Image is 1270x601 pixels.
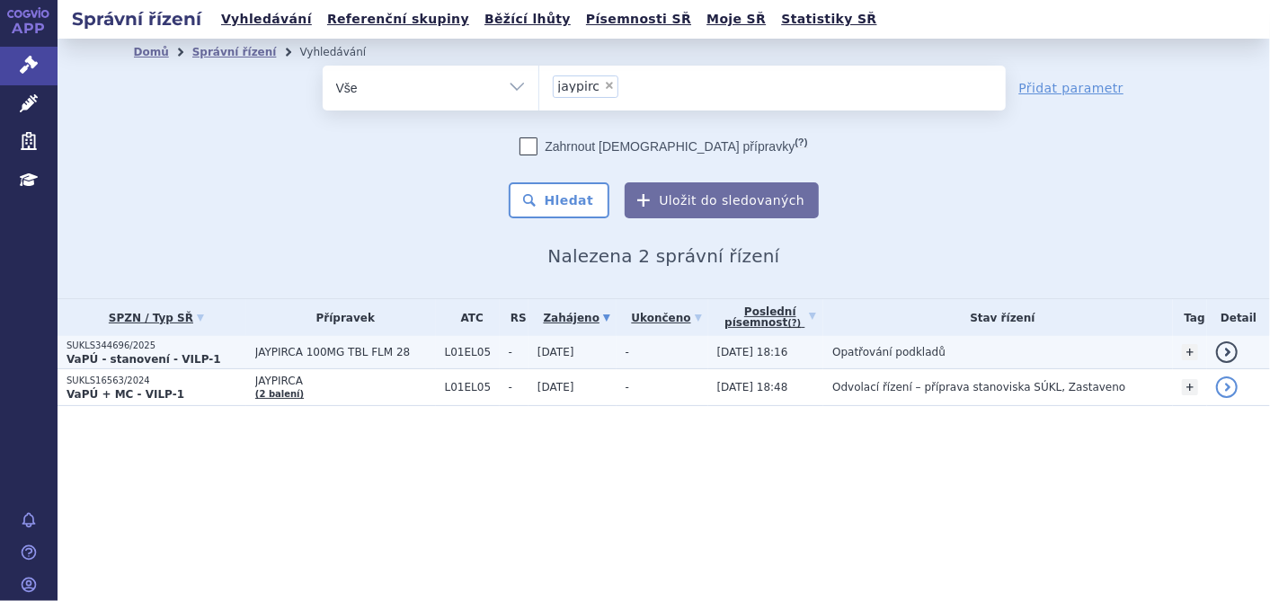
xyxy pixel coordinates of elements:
[1216,341,1238,363] a: detail
[436,299,500,336] th: ATC
[537,305,617,331] a: Zahájeno
[832,346,946,358] span: Opatřování podkladů
[558,80,600,93] span: jaypirc
[58,6,216,31] h2: Správní řízení
[717,346,788,358] span: [DATE] 18:16
[1207,299,1270,336] th: Detail
[134,46,169,58] a: Domů
[626,346,629,358] span: -
[67,375,246,387] p: SUKLS16563/2024
[67,353,221,366] strong: VaPÚ - stanovení - VILP-1
[192,46,277,58] a: Správní řízení
[547,245,779,267] span: Nalezena 2 správní řízení
[626,305,708,331] a: Ukončeno
[795,137,807,148] abbr: (?)
[246,299,436,336] th: Přípravek
[520,137,807,155] label: Zahrnout [DEMOGRAPHIC_DATA] přípravky
[299,39,389,66] li: Vyhledávání
[537,381,574,393] span: [DATE]
[67,340,246,352] p: SUKLS344696/2025
[255,375,436,387] span: JAYPIRCA
[626,381,629,393] span: -
[479,7,576,31] a: Běžící lhůty
[1216,376,1238,398] a: detail
[509,182,610,218] button: Hledat
[445,346,500,358] span: L01EL05
[1182,379,1198,395] a: +
[787,318,801,329] abbr: (?)
[776,7,882,31] a: Statistiky SŘ
[322,7,475,31] a: Referenční skupiny
[625,182,819,218] button: Uložit do sledovaných
[445,381,500,393] span: L01EL05
[509,346,528,358] span: -
[1019,79,1124,97] a: Přidat parametr
[255,389,304,399] a: (2 balení)
[604,80,615,91] span: ×
[624,75,634,97] input: jaypirc
[500,299,528,336] th: RS
[701,7,771,31] a: Moje SŘ
[1173,299,1208,336] th: Tag
[67,305,246,331] a: SPZN / Typ SŘ
[832,381,1125,393] span: Odvolací řízení – příprava stanoviska SÚKL, Zastaveno
[67,388,184,401] strong: VaPÚ + MC - VILP-1
[717,381,788,393] span: [DATE] 18:48
[1182,344,1198,360] a: +
[216,7,317,31] a: Vyhledávání
[717,299,824,336] a: Poslednípísemnost(?)
[509,381,528,393] span: -
[537,346,574,358] span: [DATE]
[823,299,1173,336] th: Stav řízení
[581,7,697,31] a: Písemnosti SŘ
[255,346,436,358] span: JAYPIRCA 100MG TBL FLM 28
